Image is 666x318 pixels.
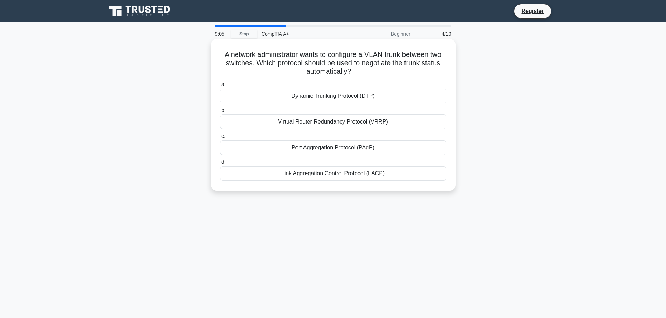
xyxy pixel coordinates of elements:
div: Link Aggregation Control Protocol (LACP) [220,166,446,181]
span: b. [221,107,226,113]
div: 9:05 [211,27,231,41]
h5: A network administrator wants to configure a VLAN trunk between two switches. Which protocol shou... [219,50,447,76]
a: Register [517,7,548,15]
span: d. [221,159,226,165]
a: Stop [231,30,257,38]
div: Port Aggregation Protocol (PAgP) [220,140,446,155]
div: Dynamic Trunking Protocol (DTP) [220,89,446,103]
div: 4/10 [415,27,456,41]
div: Virtual Router Redundancy Protocol (VRRP) [220,114,446,129]
div: CompTIA A+ [257,27,353,41]
span: c. [221,133,225,139]
div: Beginner [353,27,415,41]
span: a. [221,81,226,87]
